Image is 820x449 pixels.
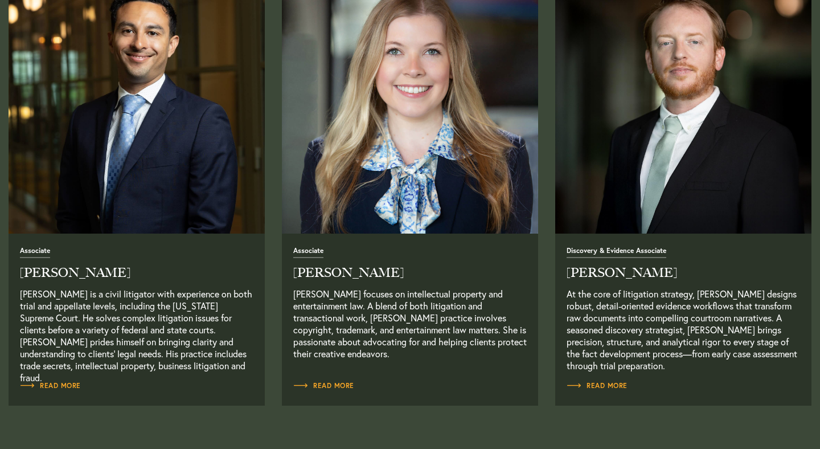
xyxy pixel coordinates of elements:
a: Read Full Bio [567,380,628,391]
a: Read Full Bio [20,246,253,372]
span: Associate [20,247,50,258]
h2: [PERSON_NAME] [293,267,527,279]
span: Read More [567,382,628,389]
h2: [PERSON_NAME] [567,267,800,279]
p: At the core of litigation strategy, [PERSON_NAME] designs robust, detail-oriented evidence workfl... [567,288,800,372]
a: Read Full Bio [293,380,354,391]
a: Read Full Bio [567,246,800,372]
p: [PERSON_NAME] is a civil litigator with experience on both trial and appellate levels, including ... [20,288,253,372]
span: Discovery & Evidence Associate [567,247,666,258]
span: Associate [293,247,323,258]
span: Read More [293,382,354,389]
h2: [PERSON_NAME] [20,267,253,279]
p: [PERSON_NAME] focuses on intellectual property and entertainment law. A blend of both litigation ... [293,288,527,372]
a: Read Full Bio [293,246,527,372]
span: Read More [20,382,81,389]
a: Read Full Bio [20,380,81,391]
